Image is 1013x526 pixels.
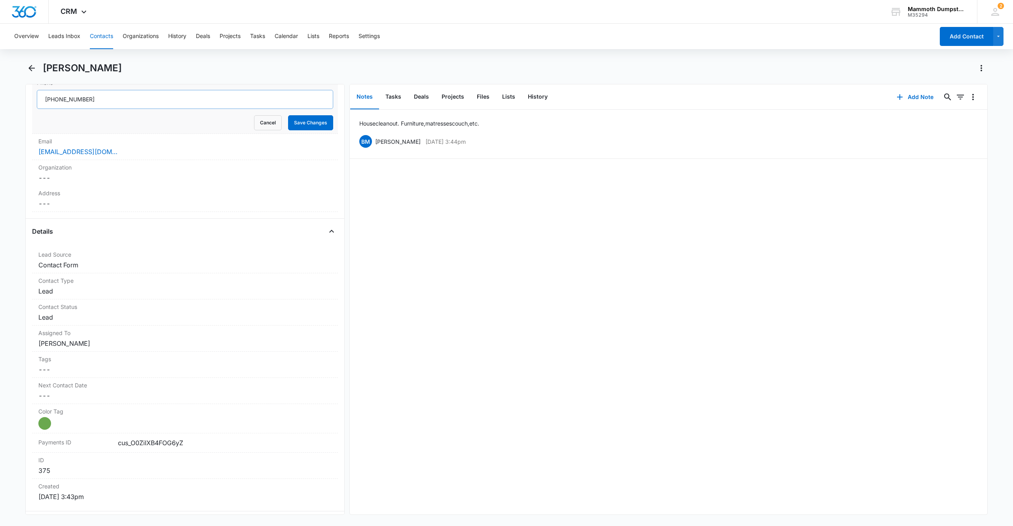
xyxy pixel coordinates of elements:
button: Projects [220,24,241,49]
div: Contact StatusLead [32,299,338,326]
dd: Lead [38,286,332,296]
div: Assigned To[PERSON_NAME] [32,326,338,352]
button: Cancel [254,115,282,130]
button: Filters [954,91,967,103]
button: Close [325,225,338,238]
dd: 375 [38,466,332,475]
dd: --- [38,391,332,400]
button: Overview [14,24,39,49]
button: Calendar [275,24,298,49]
dt: ID [38,456,332,464]
button: Contacts [90,24,113,49]
dd: cus_O0ZiIXB4FOG6yZ [118,438,332,448]
div: Next Contact Date--- [32,378,338,404]
div: account id [908,12,966,18]
button: Tasks [379,85,408,109]
button: Files [470,85,496,109]
div: Organization--- [32,160,338,186]
button: Notes [350,85,379,109]
p: House cleanout. Furniture, matresses couch, etc. [359,119,479,128]
h4: Details [32,227,53,236]
button: Lists [307,24,319,49]
button: Projects [435,85,470,109]
button: Search... [941,91,954,103]
button: Tasks [250,24,265,49]
button: Overflow Menu [967,91,979,103]
button: Settings [359,24,380,49]
div: Address--- [32,186,338,212]
button: Actions [975,62,988,74]
span: CRM [61,7,77,15]
div: Payments IDcus_O0ZiIXB4FOG6yZ [32,433,338,453]
button: Save Changes [288,115,333,130]
label: Address [38,189,332,197]
span: BM [359,135,372,148]
dd: --- [38,365,332,374]
button: History [522,85,554,109]
label: Lead Source [38,250,332,259]
p: [DATE] 3:44pm [425,137,466,146]
button: Reports [329,24,349,49]
label: Email [38,137,332,145]
div: Color Tag [32,404,338,433]
button: Organizations [123,24,159,49]
div: ID375 [32,453,338,479]
dd: [PERSON_NAME] [38,339,332,348]
button: Deals [408,85,435,109]
button: Add Note [889,88,941,107]
dd: Contact Form [38,260,332,270]
h1: [PERSON_NAME] [43,62,122,74]
label: Assigned To [38,329,332,337]
button: Leads Inbox [48,24,80,49]
div: Created[DATE] 3:43pm [32,479,338,505]
label: Color Tag [38,407,332,415]
dd: --- [38,173,332,183]
label: Contact Status [38,303,332,311]
span: 2 [998,3,1004,9]
dd: --- [38,199,332,208]
div: Lead SourceContact Form [32,247,338,273]
button: Back [25,62,38,74]
button: Add Contact [940,27,993,46]
button: Lists [496,85,522,109]
input: Phone [37,90,333,109]
button: History [168,24,186,49]
a: [EMAIL_ADDRESS][DOMAIN_NAME] [38,147,118,156]
dt: Payments ID [38,438,112,446]
div: Tags--- [32,352,338,378]
label: Organization [38,163,332,172]
label: Tags [38,355,332,363]
dt: Created [38,482,332,490]
div: Contact TypeLead [32,273,338,299]
p: [PERSON_NAME] [375,137,421,146]
div: Email[EMAIL_ADDRESS][DOMAIN_NAME] [32,134,338,160]
label: Next Contact Date [38,381,332,389]
div: account name [908,6,966,12]
dd: [DATE] 3:43pm [38,492,332,501]
dd: Lead [38,313,332,322]
div: notifications count [998,3,1004,9]
button: Deals [196,24,210,49]
label: Contact Type [38,276,332,285]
